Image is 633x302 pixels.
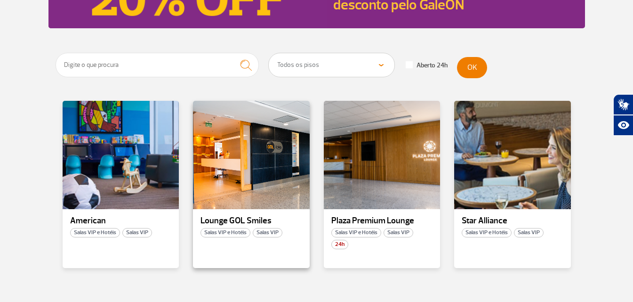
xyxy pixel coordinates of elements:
span: Salas VIP [514,228,544,237]
button: OK [457,57,487,78]
span: Salas VIP [384,228,413,237]
label: Aberto 24h [406,61,448,70]
span: Salas VIP [253,228,282,237]
p: American [70,216,172,226]
button: Abrir recursos assistivos. [613,115,633,136]
span: Salas VIP e Hotéis [462,228,512,237]
span: Salas VIP e Hotéis [200,228,250,237]
div: Plugin de acessibilidade da Hand Talk. [613,94,633,136]
span: Salas VIP e Hotéis [331,228,381,237]
p: Plaza Premium Lounge [331,216,433,226]
span: Salas VIP [122,228,152,237]
span: Salas VIP e Hotéis [70,228,120,237]
button: Abrir tradutor de língua de sinais. [613,94,633,115]
p: Star Alliance [462,216,563,226]
p: Lounge GOL Smiles [200,216,302,226]
span: 24h [331,240,348,249]
input: Digite o que procura [56,53,259,77]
